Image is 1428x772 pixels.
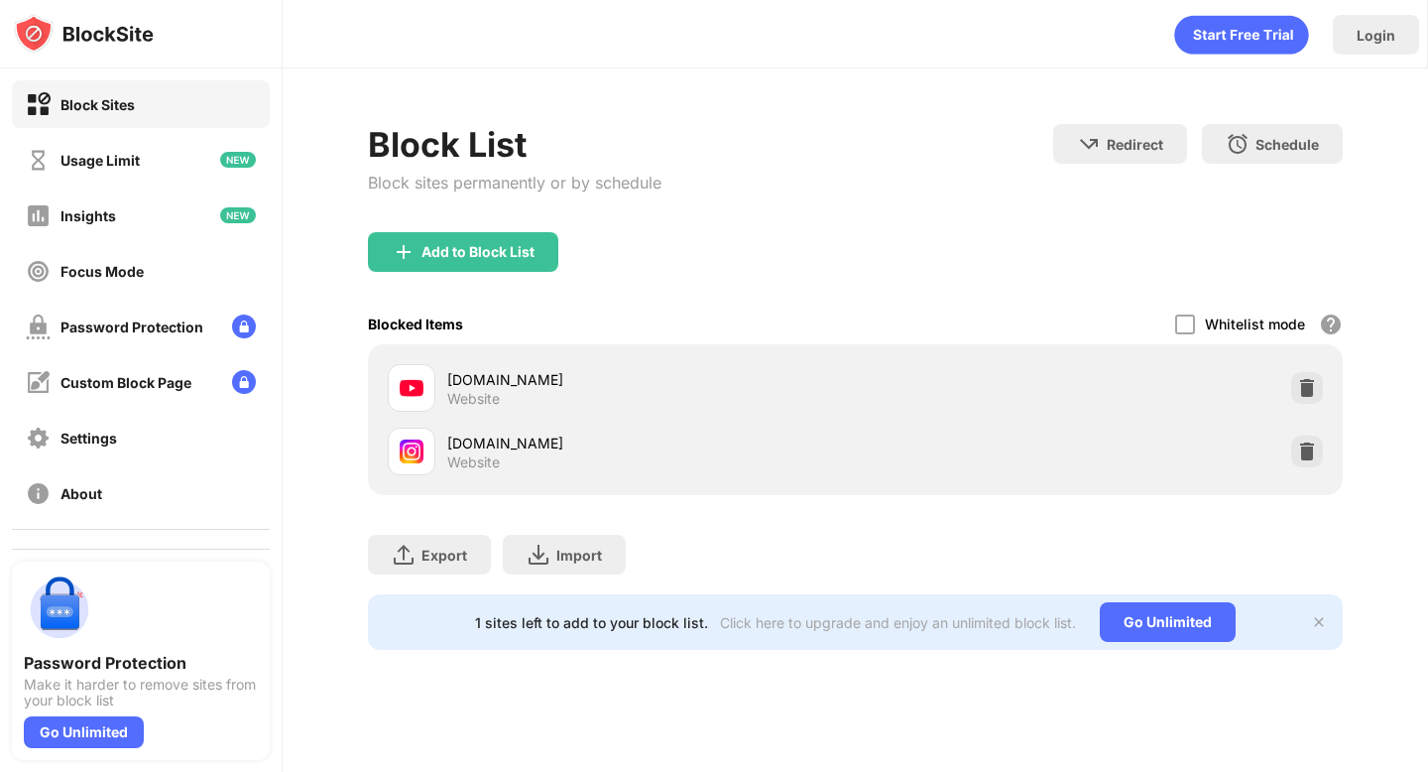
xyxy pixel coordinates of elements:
div: Go Unlimited [1100,602,1236,642]
img: insights-off.svg [26,203,51,228]
img: settings-off.svg [26,426,51,450]
div: Block List [368,124,661,165]
img: lock-menu.svg [232,315,256,338]
img: block-on.svg [26,92,51,117]
img: logo-blocksite.svg [14,14,154,54]
img: focus-off.svg [26,259,51,284]
img: time-usage-off.svg [26,148,51,173]
div: Website [447,390,500,408]
img: x-button.svg [1311,614,1327,630]
div: Import [556,547,602,564]
div: Redirect [1107,136,1163,153]
img: new-icon.svg [220,207,256,223]
img: push-password-protection.svg [24,574,95,645]
div: Click here to upgrade and enjoy an unlimited block list. [720,614,1076,631]
div: Add to Block List [421,244,535,260]
img: favicons [400,376,423,400]
img: favicons [400,440,423,463]
div: Go Unlimited [24,716,144,748]
div: Whitelist mode [1205,316,1305,332]
img: password-protection-off.svg [26,315,51,339]
div: Block Sites [60,96,135,113]
div: About [60,485,102,502]
div: 1 sites left to add to your block list. [475,614,708,631]
div: Usage Limit [60,152,140,169]
img: about-off.svg [26,481,51,506]
div: animation [1174,15,1309,55]
div: Custom Block Page [60,374,191,391]
div: Settings [60,430,117,447]
div: Insights [60,207,116,224]
div: Make it harder to remove sites from your block list [24,677,258,708]
img: customize-block-page-off.svg [26,370,51,395]
div: Blocked Items [368,316,463,332]
div: Website [447,453,500,471]
img: new-icon.svg [220,152,256,168]
div: Login [1357,27,1395,44]
div: Block sites permanently or by schedule [368,173,661,193]
div: Password Protection [24,653,258,673]
div: Export [421,547,467,564]
div: Schedule [1255,136,1319,153]
div: Password Protection [60,319,203,335]
div: [DOMAIN_NAME] [447,433,855,453]
div: [DOMAIN_NAME] [447,369,855,390]
div: Focus Mode [60,263,144,280]
img: lock-menu.svg [232,370,256,394]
